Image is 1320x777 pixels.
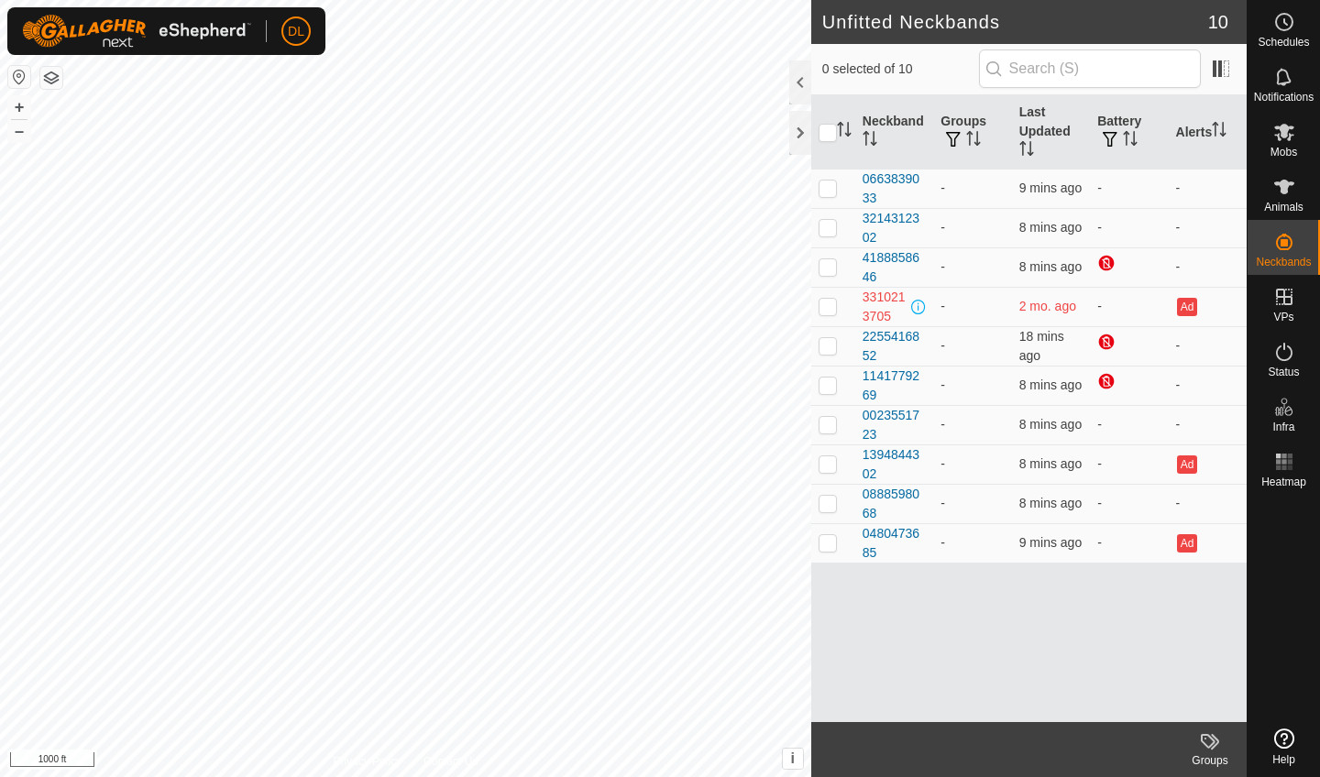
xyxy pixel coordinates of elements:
span: 23 Sep 2025 at 5:25 pm [1019,181,1082,195]
span: 23 Sep 2025 at 5:26 pm [1019,417,1082,432]
button: Ad [1177,298,1197,316]
p-sorticon: Activate to sort [837,125,852,139]
p-sorticon: Activate to sort [1123,134,1138,148]
td: - [933,405,1011,444]
td: - [1169,405,1247,444]
div: 3310213705 [863,288,907,326]
button: Ad [1177,455,1197,474]
input: Search (S) [979,49,1201,88]
div: 4188858646 [863,248,926,287]
div: 3214312302 [863,209,926,247]
span: Mobs [1270,147,1297,158]
td: - [1169,366,1247,405]
div: 0480473685 [863,524,926,563]
span: 10 [1208,8,1228,36]
span: 23 Sep 2025 at 5:25 pm [1019,535,1082,550]
span: i [791,750,795,766]
button: + [8,96,30,118]
td: - [1169,208,1247,247]
th: Alerts [1169,95,1247,170]
span: 23 Sep 2025 at 5:25 pm [1019,496,1082,510]
span: Schedules [1258,37,1309,48]
td: - [1090,287,1168,326]
td: - [933,287,1011,326]
span: 0 selected of 10 [822,60,979,79]
div: 1141779269 [863,367,926,405]
img: Gallagher Logo [22,15,251,48]
td: - [1090,208,1168,247]
td: - [933,523,1011,563]
td: - [1169,247,1247,287]
td: - [933,366,1011,405]
span: 23 Sep 2025 at 5:26 pm [1019,259,1082,274]
td: - [1090,484,1168,523]
td: - [1090,444,1168,484]
span: 3 Jul 2025 at 7:26 am [1019,299,1076,313]
a: Privacy Policy [333,753,401,770]
td: - [1169,169,1247,208]
p-sorticon: Activate to sort [1212,125,1226,139]
span: DL [288,22,304,41]
a: Contact Us [423,753,478,770]
td: - [933,208,1011,247]
span: 23 Sep 2025 at 5:16 pm [1019,329,1064,363]
div: 0888598068 [863,485,926,523]
td: - [933,444,1011,484]
a: Help [1248,721,1320,772]
th: Neckband [855,95,933,170]
div: 2255416852 [863,327,926,366]
p-sorticon: Activate to sort [966,134,981,148]
span: Neckbands [1256,257,1311,268]
span: 23 Sep 2025 at 5:26 pm [1019,220,1082,235]
button: Map Layers [40,67,62,89]
div: 0663839033 [863,170,926,208]
td: - [933,169,1011,208]
button: – [8,120,30,142]
button: Ad [1177,534,1197,553]
th: Last Updated [1012,95,1090,170]
p-sorticon: Activate to sort [863,134,877,148]
td: - [1169,326,1247,366]
button: i [783,749,803,769]
td: - [933,247,1011,287]
div: Groups [1173,752,1247,769]
span: Animals [1264,202,1303,213]
div: 1394844302 [863,445,926,484]
span: 23 Sep 2025 at 5:26 pm [1019,378,1082,392]
p-sorticon: Activate to sort [1019,144,1034,159]
th: Groups [933,95,1011,170]
td: - [1090,523,1168,563]
span: Notifications [1254,92,1314,103]
span: VPs [1273,312,1293,323]
td: - [933,484,1011,523]
span: Infra [1272,421,1294,432]
th: Battery [1090,95,1168,170]
button: Reset Map [8,66,30,88]
td: - [933,326,1011,366]
h2: Unfitted Neckbands [822,11,1208,33]
td: - [1169,484,1247,523]
td: - [1090,169,1168,208]
span: 23 Sep 2025 at 5:25 pm [1019,456,1082,471]
div: 0023551723 [863,406,926,444]
span: Status [1268,367,1299,378]
span: Heatmap [1261,476,1306,487]
span: Help [1272,754,1295,765]
td: - [1090,405,1168,444]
